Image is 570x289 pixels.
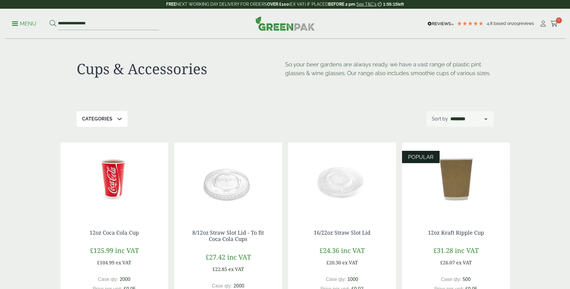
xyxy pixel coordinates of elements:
[233,283,244,288] span: 2000
[494,21,512,26] span: Based on
[550,19,558,28] a: 0
[550,21,558,27] i: Cart
[463,277,471,282] span: 500
[433,246,453,255] span: £31.28
[326,259,341,266] span: £20.30
[227,252,251,261] span: inc VAT
[347,277,358,282] span: 1000
[539,21,547,27] i: My Account
[12,20,36,26] a: Menu
[212,266,227,272] span: £22.85
[90,229,139,236] a: 12oz Coca Cola Cup
[455,246,479,255] span: inc VAT
[255,16,315,31] img: GreenPak Supplies
[356,2,376,7] a: See T&C's
[408,154,434,160] span: POPULAR
[383,2,398,7] span: 1:55:15
[120,277,130,282] span: 2000
[457,21,484,26] div: 4.78 Stars
[206,252,225,261] span: £27.42
[60,142,168,218] img: 12oz Coca Cola Cup with coke
[115,246,139,255] span: inc VAT
[342,259,358,266] span: ex VAT
[441,277,462,282] span: Case qty:
[402,142,510,218] img: 12oz Kraft Ripple Cup-0
[82,115,112,123] p: Categories
[556,17,562,23] span: 0
[328,2,355,7] strong: BEFORE 2 pm
[314,229,370,236] a: 16/22oz Straw Slot Lid
[428,22,454,26] img: REVIEWS.io
[285,60,494,78] p: So your beer gardens are always ready, we have a vast range of plastic pint glasses & wine glasse...
[440,259,455,266] span: £26.07
[174,142,282,218] img: 12oz straw slot coke cup lid
[512,21,519,26] span: 209
[212,283,232,288] span: Case qty:
[428,229,484,236] a: 12oz Kraft Ripple Cup
[116,259,131,266] span: ex VAT
[487,21,494,26] span: 4.8
[166,2,176,7] strong: FREE
[288,142,396,218] img: 16/22oz Straw Slot Coke Cup lid
[341,246,365,255] span: inc VAT
[456,259,472,266] span: ex VAT
[97,259,114,266] span: £104.99
[267,2,289,7] strong: OVER £100
[326,277,346,282] span: Case qty:
[432,115,448,123] p: Sort by
[398,2,404,7] span: left
[449,115,488,123] select: Shop order
[519,21,534,26] span: reviews
[319,246,339,255] span: £24.36
[228,266,244,272] span: ex VAT
[90,246,113,255] span: £125.99
[77,60,285,78] h1: Cups & Accessories
[192,229,264,243] a: 8/12oz Straw Slot Lid - To fit Coca Cola Cups
[12,20,36,27] p: Menu
[98,277,118,282] span: Case qty:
